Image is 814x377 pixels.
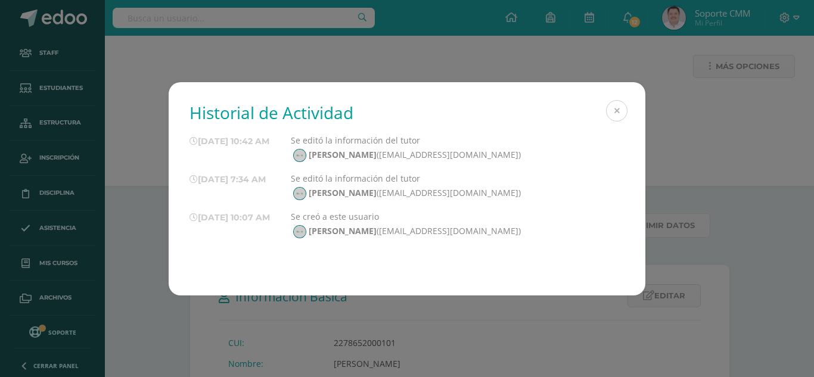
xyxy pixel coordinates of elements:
[294,188,306,200] img: 45x45
[198,212,270,223] span: [DATE] 10:07 AM
[309,187,377,198] strong: [PERSON_NAME]
[291,149,521,160] span: ([EMAIL_ADDRESS][DOMAIN_NAME])
[198,136,269,147] span: [DATE] 10:42 AM
[309,149,377,160] strong: [PERSON_NAME]
[189,101,625,124] h1: Historial de Actividad
[294,149,306,161] img: 45x45
[294,226,306,238] img: 45x45
[291,187,521,198] span: ([EMAIL_ADDRESS][DOMAIN_NAME])
[291,210,625,238] div: Se creó a este usuario
[198,174,266,185] span: [DATE] 7:34 AM
[291,133,625,162] div: Se editó la información del tutor
[291,172,625,200] div: Se editó la información del tutor
[291,225,521,236] span: ([EMAIL_ADDRESS][DOMAIN_NAME])
[606,100,627,121] button: Close (Esc)
[309,225,377,236] strong: [PERSON_NAME]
